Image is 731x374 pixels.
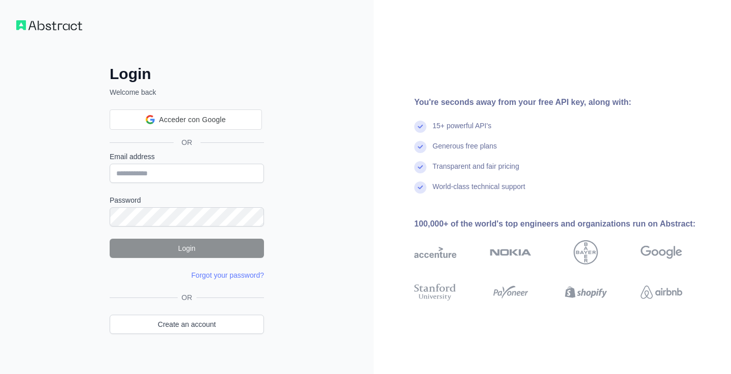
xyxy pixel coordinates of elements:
[490,240,532,265] img: nokia
[178,292,196,303] span: OR
[159,115,225,125] span: Acceder con Google
[110,87,264,97] p: Welcome back
[433,141,497,161] div: Generous free plans
[433,121,491,141] div: 15+ powerful API's
[433,161,519,181] div: Transparent and fair pricing
[110,109,262,130] div: Acceder con Google
[110,65,264,83] h2: Login
[191,271,264,279] a: Forgot your password?
[110,315,264,334] a: Create an account
[174,137,201,147] span: OR
[414,181,426,194] img: check mark
[414,240,456,265] img: accenture
[110,152,264,162] label: Email address
[414,121,426,133] img: check mark
[641,240,683,265] img: google
[574,240,598,265] img: bayer
[414,96,715,108] div: You're seconds away from your free API key, along with:
[414,161,426,173] img: check mark
[490,282,532,303] img: payoneer
[414,282,456,303] img: stanford university
[641,282,683,303] img: airbnb
[110,239,264,258] button: Login
[565,282,607,303] img: shopify
[16,20,82,30] img: Workflow
[414,218,715,230] div: 100,000+ of the world's top engineers and organizations run on Abstract:
[110,195,264,205] label: Password
[414,141,426,153] img: check mark
[433,181,525,202] div: World-class technical support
